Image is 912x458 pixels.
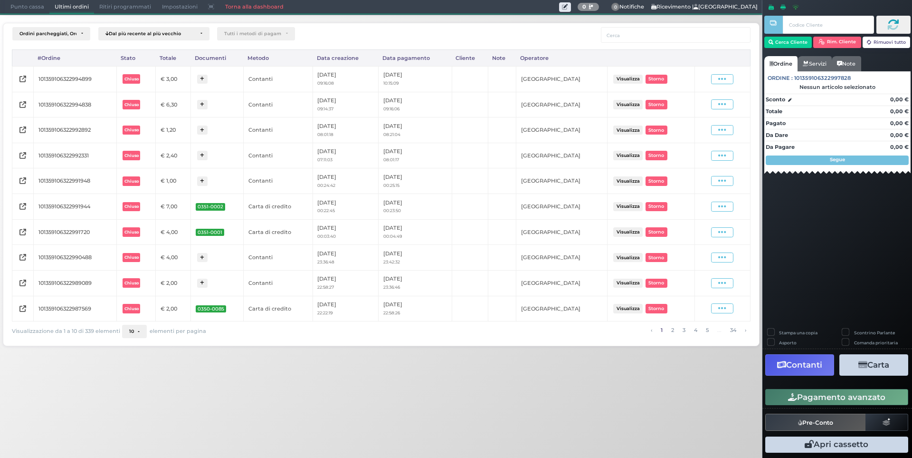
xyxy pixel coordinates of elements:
small: 09:14:37 [317,106,333,111]
b: Chiuso [124,102,139,107]
small: 09:16:08 [317,80,334,86]
small: 00:04:49 [383,234,402,239]
b: Chiuso [124,127,139,132]
span: Ritiri programmati [94,0,156,14]
label: Asporto [779,340,797,346]
a: pagina precedente [648,325,655,335]
td: [DATE] [379,194,452,220]
strong: Totale [766,108,782,115]
td: [GEOGRAPHIC_DATA] [516,245,608,271]
button: Visualizza [613,202,643,211]
div: Tutti i metodi di pagamento [224,31,281,37]
a: alla pagina 4 [691,325,700,335]
div: Dal più recente al più vecchio [105,31,196,37]
td: [DATE] [313,194,378,220]
button: Storno [646,253,667,262]
td: [GEOGRAPHIC_DATA] [516,66,608,92]
div: elementi per pagina [122,325,206,338]
b: 0 [582,3,586,10]
td: [DATE] [313,168,378,194]
td: 101359106322994899 [34,66,116,92]
td: [DATE] [379,245,452,271]
small: 00:23:50 [383,208,401,213]
label: Comanda prioritaria [854,340,898,346]
button: Visualizza [613,151,643,160]
div: Nessun articolo selezionato [764,84,911,90]
td: 101359106322987569 [34,296,116,322]
div: Ordini parcheggiati, Ordini aperti, Ordini chiusi [19,31,76,37]
a: Ordine [764,56,798,71]
a: Servizi [798,56,832,71]
td: 101359106322991720 [34,219,116,245]
td: Contanti [244,245,313,271]
small: 23:36:46 [383,284,400,290]
button: Storno [646,227,667,236]
td: Contanti [244,143,313,168]
small: 00:25:15 [383,183,399,188]
a: alla pagina 5 [703,325,711,335]
button: Pre-Conto [765,414,866,431]
b: Chiuso [124,77,139,81]
td: [GEOGRAPHIC_DATA] [516,194,608,220]
div: Totale [156,50,191,66]
button: Visualizza [613,100,643,109]
button: Ordini parcheggiati, Ordini aperti, Ordini chiusi [12,27,90,40]
b: Chiuso [124,204,139,209]
td: € 2,40 [156,143,191,168]
a: alla pagina 3 [680,325,688,335]
td: Carta di credito [244,219,313,245]
td: [DATE] [313,143,378,168]
strong: 0,00 € [890,108,909,115]
button: Contanti [765,354,834,376]
b: Chiuso [124,281,139,285]
td: [GEOGRAPHIC_DATA] [516,117,608,143]
span: Punto cassa [5,0,49,14]
button: Storno [646,126,667,135]
td: € 3,00 [156,66,191,92]
span: 0351-0002 [196,203,225,210]
td: [DATE] [379,270,452,296]
b: Chiuso [124,230,139,234]
strong: 0,00 € [890,120,909,127]
b: Chiuso [124,179,139,184]
td: Contanti [244,270,313,296]
td: [DATE] [379,117,452,143]
td: € 2,00 [156,270,191,296]
small: 22:58:26 [383,310,400,315]
div: Cliente [452,50,488,66]
small: 08:01:18 [317,132,333,137]
label: Scontrino Parlante [854,330,895,336]
td: [DATE] [379,168,452,194]
button: Storno [646,75,667,84]
strong: Da Dare [766,132,788,138]
label: Stampa una copia [779,330,817,336]
td: [DATE] [379,66,452,92]
span: Ordine : [768,74,793,82]
button: Apri cassetto [765,437,908,453]
div: Note [488,50,516,66]
td: [GEOGRAPHIC_DATA] [516,92,608,117]
span: 0351-0001 [196,229,224,236]
td: € 4,00 [156,245,191,271]
a: pagina successiva [742,325,749,335]
div: Data creazione [313,50,378,66]
small: 00:03:40 [317,234,336,239]
div: Data pagamento [379,50,452,66]
td: Contanti [244,168,313,194]
button: Visualizza [613,126,643,135]
button: Dal più recente al più vecchio [98,27,209,40]
td: 101359106322989089 [34,270,116,296]
td: € 2,00 [156,296,191,322]
a: alla pagina 2 [668,325,676,335]
button: Rim. Cliente [813,37,861,48]
button: Storno [646,100,667,109]
div: #Ordine [34,50,116,66]
td: Carta di credito [244,194,313,220]
small: 10:15:09 [383,80,399,86]
button: Pagamento avanzato [765,389,908,405]
small: 22:22:19 [317,310,332,315]
td: Contanti [244,66,313,92]
td: 101359106322991948 [34,168,116,194]
small: 23:42:32 [383,259,400,264]
button: Visualizza [613,176,643,185]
